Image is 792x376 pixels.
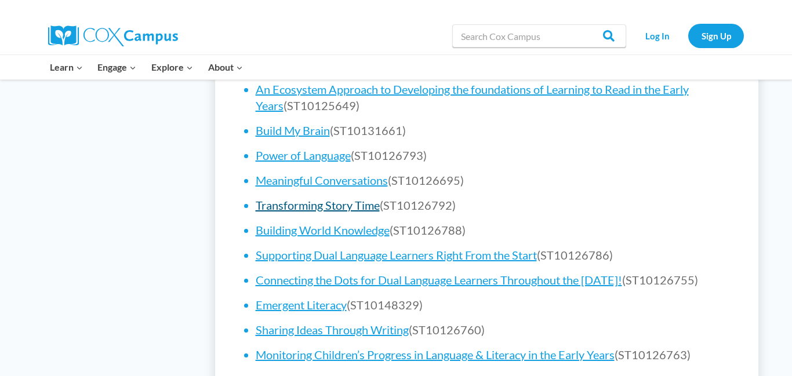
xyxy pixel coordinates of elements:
a: Monitoring Children’s Progress in Language & Literacy in the Early Years [256,348,615,362]
li: (ST10126760) [256,322,736,338]
a: Power of Language [256,148,351,162]
li: (ST10126793) [256,147,736,163]
button: Child menu of Explore [144,55,201,79]
li: (ST10126695) [256,172,736,188]
a: Build My Brain [256,123,330,137]
li: (ST10148329) [256,297,736,313]
a: Building World Knowledge [256,223,390,237]
nav: Secondary Navigation [632,24,744,48]
li: (ST10126792) [256,197,736,213]
nav: Primary Navigation [42,55,250,79]
img: Cox Campus [48,25,178,46]
a: Supporting Dual Language Learners Right From the Start [256,248,537,262]
span: Preschool/Pre-K Courses [238,64,389,81]
li: (ST10125649) [256,81,736,114]
button: Child menu of Learn [42,55,90,79]
li: (ST10126786) [256,247,736,263]
a: Log In [632,24,682,48]
a: Connecting the Dots for Dual Language Learners Throughout the [DATE]! [256,273,622,287]
button: Child menu of Engage [90,55,144,79]
a: Meaningful Conversations [256,173,388,187]
a: Emergent Literacy [256,298,347,312]
li: (ST10126788) [256,222,736,238]
a: Sign Up [688,24,744,48]
a: Transforming Story Time [256,198,380,212]
button: Child menu of About [201,55,250,79]
li: (ST10126763) [256,346,736,363]
a: Sharing Ideas Through Writing [256,323,409,337]
li: (ST10131661) [256,122,736,138]
input: Search Cox Campus [452,24,626,48]
li: (ST10126755) [256,272,736,288]
a: An Ecosystem Approach to Developing the foundations of Learning to Read in the Early Years [256,82,689,112]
